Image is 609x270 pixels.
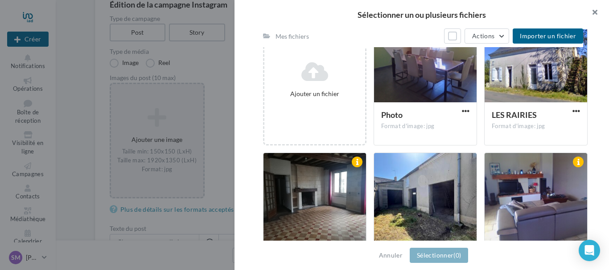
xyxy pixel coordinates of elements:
[410,248,468,263] button: Sélectionner(0)
[520,32,576,40] span: Importer un fichier
[472,32,494,40] span: Actions
[249,11,595,19] h2: Sélectionner un ou plusieurs fichiers
[453,251,461,259] span: (0)
[375,250,406,261] button: Annuler
[579,240,600,261] div: Open Intercom Messenger
[492,122,580,130] div: Format d'image: jpg
[381,122,469,130] div: Format d'image: jpg
[268,89,362,98] div: Ajouter un fichier
[465,28,509,44] button: Actions
[381,110,403,120] span: Photo
[513,28,583,44] button: Importer un fichier
[276,32,309,41] div: Mes fichiers
[492,110,537,120] span: LES RAIRIES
